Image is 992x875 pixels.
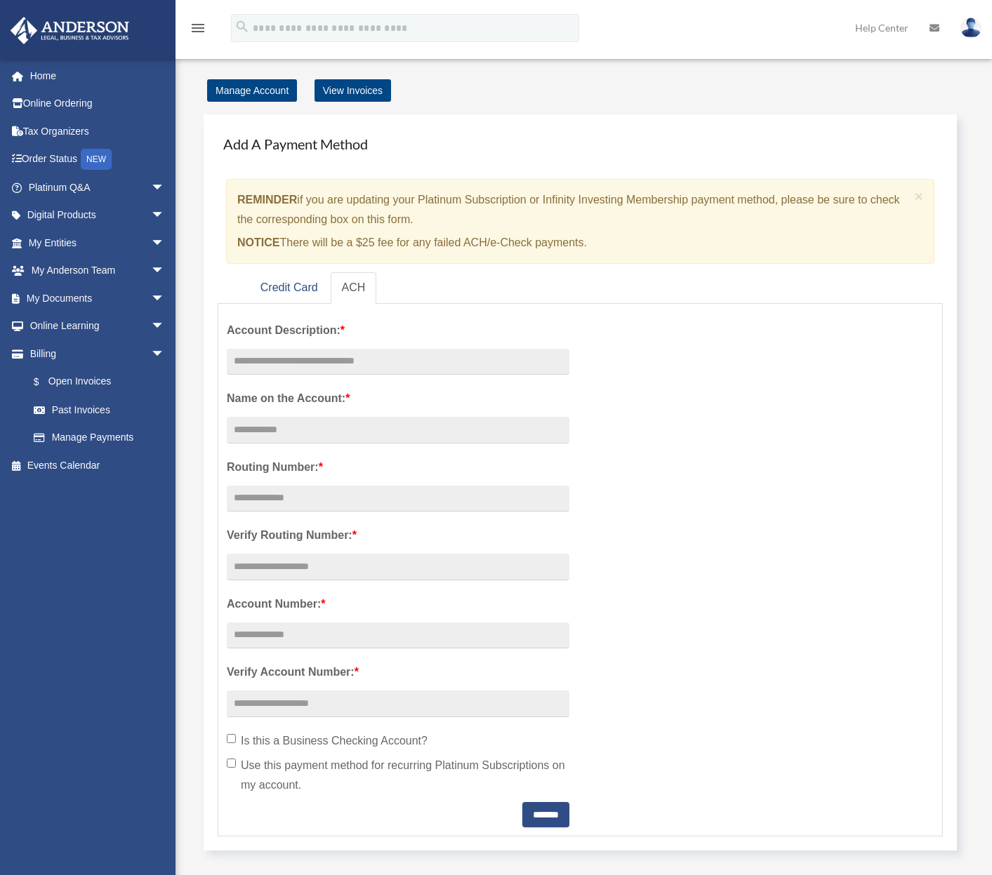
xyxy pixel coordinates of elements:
[249,272,329,304] a: Credit Card
[227,457,569,477] label: Routing Number:
[960,18,981,38] img: User Pic
[226,179,934,264] div: if you are updating your Platinum Subscription or Infinity Investing Membership payment method, p...
[10,62,186,90] a: Home
[227,756,569,795] label: Use this payment method for recurring Platinum Subscriptions on my account.
[81,149,112,170] div: NEW
[10,173,186,201] a: Platinum Q&Aarrow_drop_down
[10,284,186,312] a: My Documentsarrow_drop_down
[41,373,48,391] span: $
[151,257,179,286] span: arrow_drop_down
[10,257,186,285] a: My Anderson Teamarrow_drop_down
[6,17,133,44] img: Anderson Advisors Platinum Portal
[218,128,943,159] h4: Add A Payment Method
[237,233,909,253] p: There will be a $25 fee for any failed ACH/e-Check payments.
[227,734,236,743] input: Is this a Business Checking Account?
[315,79,391,102] a: View Invoices
[20,396,186,424] a: Past Invoices
[227,526,569,545] label: Verify Routing Number:
[151,173,179,202] span: arrow_drop_down
[207,79,297,102] a: Manage Account
[151,201,179,230] span: arrow_drop_down
[915,189,924,203] button: Close
[227,662,569,682] label: Verify Account Number:
[915,188,924,204] span: ×
[151,340,179,368] span: arrow_drop_down
[20,368,186,396] a: $Open Invoices
[227,389,569,408] label: Name on the Account:
[151,312,179,341] span: arrow_drop_down
[10,451,186,479] a: Events Calendar
[10,201,186,229] a: Digital Productsarrow_drop_down
[331,272,377,304] a: ACH
[227,594,569,614] label: Account Number:
[227,759,236,768] input: Use this payment method for recurring Platinum Subscriptions on my account.
[190,25,206,36] a: menu
[10,312,186,340] a: Online Learningarrow_drop_down
[151,229,179,258] span: arrow_drop_down
[151,284,179,313] span: arrow_drop_down
[237,194,297,206] strong: REMINDER
[10,117,186,145] a: Tax Organizers
[237,236,279,248] strong: NOTICE
[10,229,186,257] a: My Entitiesarrow_drop_down
[20,424,179,452] a: Manage Payments
[227,731,569,751] label: Is this a Business Checking Account?
[10,340,186,368] a: Billingarrow_drop_down
[190,20,206,36] i: menu
[10,145,186,174] a: Order StatusNEW
[234,19,250,34] i: search
[10,90,186,118] a: Online Ordering
[227,321,569,340] label: Account Description:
